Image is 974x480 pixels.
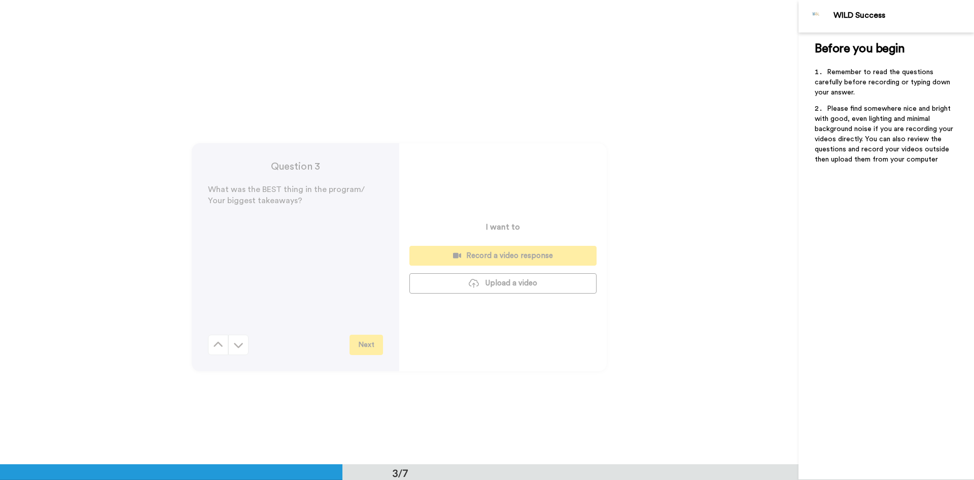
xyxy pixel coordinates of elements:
[486,221,520,233] p: I want to
[350,335,383,355] button: Next
[376,466,425,480] div: 3/7
[833,11,973,20] div: WILD Success
[815,105,955,163] span: Please find somewhere nice and bright with good, even lighting and minimal background noise if yo...
[418,250,588,261] div: Record a video response
[208,185,367,205] span: What was the BEST thing in the program/ Your biggest takeaways?
[815,69,952,96] span: Remember to read the questions carefully before recording or typing down your answer.
[815,43,905,55] span: Before you begin
[804,4,828,28] img: Profile Image
[208,159,383,174] h4: Question 3
[409,246,597,266] button: Record a video response
[409,273,597,293] button: Upload a video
